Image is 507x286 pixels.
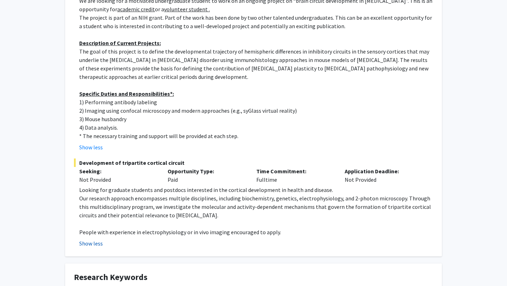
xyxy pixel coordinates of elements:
u: academic credit [117,6,155,13]
p: Looking for graduate students and postdocs interested in the cortical development in health and d... [79,186,433,194]
p: Our research approach encompasses multiple disciplines, including biochemistry, genetics, electro... [79,194,433,219]
p: Application Deadline: [345,167,423,175]
u: Description of Current Projects: [79,39,161,46]
p: Seeking: [79,167,157,175]
p: 2) Imaging using confocal microscopy and modern approaches (e.g., syGlass virtual reality) [79,106,433,115]
u: volunteer student . [164,6,210,13]
button: Show less [79,239,103,248]
p: Time Commitment: [256,167,334,175]
iframe: Chat [5,254,30,281]
p: 1) Performing antibody labeling [79,98,433,106]
div: Not Provided [79,175,157,184]
div: Paid [162,167,251,184]
div: Not Provided [339,167,428,184]
div: Fulltime [251,167,339,184]
h4: Research Keywords [74,272,433,282]
p: 3) Mouse husbandry [79,115,433,123]
p: The project is part of an NIH grant. Part of the work has been done by two other talented undergr... [79,13,433,30]
p: * The necessary training and support will be provided at each step. [79,132,433,140]
span: Development of tripartite cortical circuit [74,158,433,167]
u: Specific Duties and Responsibilities*: [79,90,174,97]
p: 4) Data analysis. [79,123,433,132]
p: The goal of this project is to define the developmental trajectory of hemispheric differences in ... [79,47,433,81]
button: Show less [79,143,103,151]
p: Opportunity Type: [168,167,245,175]
p: People with experience in electrophysiology or in vivo imaging encouraged to apply. [79,228,433,236]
